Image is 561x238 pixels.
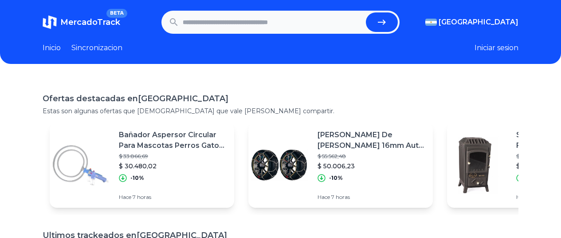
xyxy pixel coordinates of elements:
[318,194,426,201] p: Hace 7 horas
[43,92,518,105] h1: Ofertas destacadas en [GEOGRAPHIC_DATA]
[130,175,144,182] p: -10%
[50,134,112,196] img: Featured image
[447,134,509,196] img: Featured image
[119,194,227,201] p: Hace 7 horas
[425,17,518,28] button: [GEOGRAPHIC_DATA]
[43,15,57,29] img: MercadoTrack
[60,17,120,27] span: MercadoTrack
[329,175,343,182] p: -10%
[71,43,122,53] a: Sincronizacion
[119,162,227,171] p: $ 30.480,02
[439,17,518,28] span: [GEOGRAPHIC_DATA]
[43,15,120,29] a: MercadoTrackBETA
[106,9,127,18] span: BETA
[50,123,234,208] a: Featured imageBañador Aspersor Circular Para Mascotas Perros Gatos 360 X$ 33.866,69$ 30.480,02-10...
[248,123,433,208] a: Featured image[PERSON_NAME] De [PERSON_NAME] 16mm Auto 205/75-14 Kb225 Maranello$ 55.562,48$ 50.0...
[425,19,437,26] img: Argentina
[318,162,426,171] p: $ 50.006,23
[248,134,310,196] img: Featured image
[318,130,426,151] p: [PERSON_NAME] De [PERSON_NAME] 16mm Auto 205/75-14 Kb225 Maranello
[119,130,227,151] p: Bañador Aspersor Circular Para Mascotas Perros Gatos 360 X
[475,43,518,53] button: Iniciar sesion
[43,43,61,53] a: Inicio
[318,153,426,160] p: $ 55.562,48
[43,107,518,115] p: Estas son algunas ofertas que [DEMOGRAPHIC_DATA] que vale [PERSON_NAME] compartir.
[119,153,227,160] p: $ 33.866,69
